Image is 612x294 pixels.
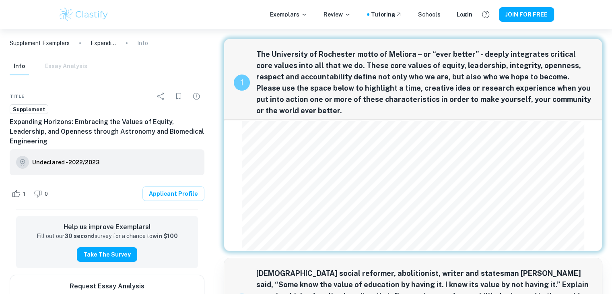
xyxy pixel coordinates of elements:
[324,10,351,19] p: Review
[37,232,178,241] p: Fill out our survey for a chance to
[10,104,48,114] a: Supplement
[171,88,187,104] div: Bookmark
[91,39,116,48] p: Expanding Horizons: Embracing the Values of Equity, Leadership, and Openness through Astronomy an...
[23,222,192,232] h6: Help us improve Exemplars!
[32,156,99,169] a: Undeclared - 2022/2023
[64,233,95,239] strong: 30 second
[31,187,52,200] div: Dislike
[499,7,554,22] button: JOIN FOR FREE
[137,39,148,48] p: Info
[77,247,137,262] button: Take the Survey
[418,10,441,19] a: Schools
[457,10,472,19] a: Login
[270,10,307,19] p: Exemplars
[153,88,169,104] div: Share
[152,233,178,239] strong: win $100
[10,106,48,114] span: Supplement
[10,117,204,146] h6: Expanding Horizons: Embracing the Values of Equity, Leadership, and Openness through Astronomy an...
[479,8,492,21] button: Help and Feedback
[10,58,29,75] button: Info
[32,158,99,167] h6: Undeclared - 2022/2023
[188,88,204,104] div: Report issue
[256,49,592,116] span: The University of Rochester motto of Meliora – or “ever better” - deeply integrates critical core...
[10,187,30,200] div: Like
[10,39,70,48] a: Supplement Exemplars
[142,186,204,201] a: Applicant Profile
[70,282,144,291] h6: Request Essay Analysis
[371,10,402,19] a: Tutoring
[40,190,52,198] span: 0
[234,75,250,91] div: recipe
[10,93,25,100] span: Title
[58,6,109,23] img: Clastify logo
[19,190,30,198] span: 1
